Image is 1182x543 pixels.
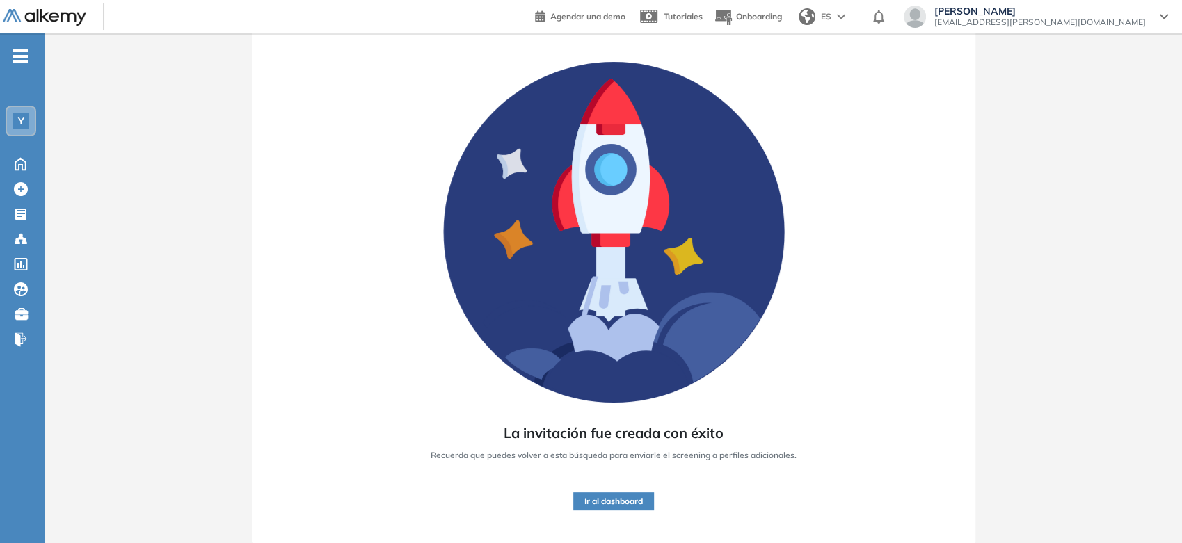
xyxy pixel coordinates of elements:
span: [PERSON_NAME] [934,6,1146,17]
span: Y [18,115,24,127]
div: Widget de chat [1112,476,1182,543]
span: Onboarding [736,11,782,22]
i: - [13,55,28,58]
a: Agendar una demo [535,7,625,24]
img: world [799,8,815,25]
span: Tutoriales [664,11,703,22]
span: Recuerda que puedes volver a esta búsqueda para enviarle el screening a perfiles adicionales. [431,449,797,462]
span: Agendar una demo [550,11,625,22]
span: [EMAIL_ADDRESS][PERSON_NAME][DOMAIN_NAME] [934,17,1146,28]
span: ES [821,10,831,23]
iframe: Chat Widget [1112,476,1182,543]
button: Onboarding [714,2,782,32]
span: La invitación fue creada con éxito [504,423,724,444]
img: Logo [3,9,86,26]
button: Ir al dashboard [573,492,654,510]
img: arrow [837,14,845,19]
